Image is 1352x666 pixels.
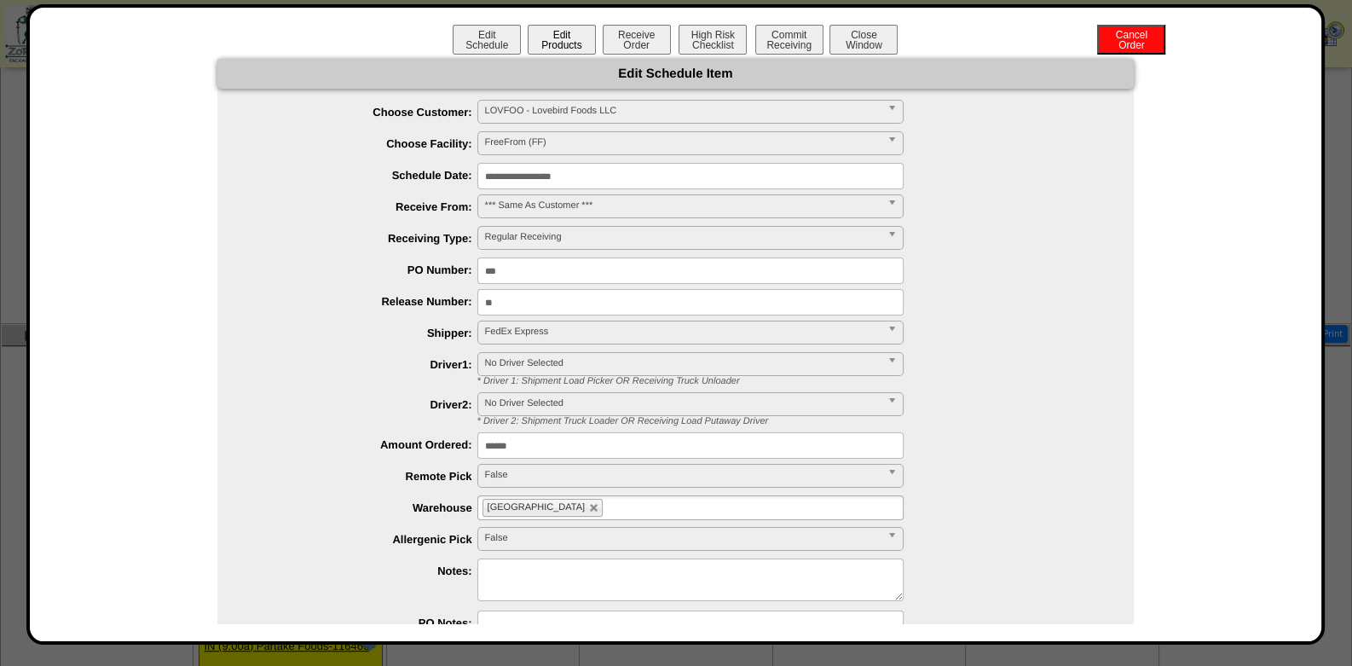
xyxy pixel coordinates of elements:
[251,106,477,119] label: Choose Customer:
[485,132,881,153] span: FreeFrom (FF)
[679,25,747,55] button: High RiskChecklist
[528,25,596,55] button: EditProducts
[453,25,521,55] button: EditSchedule
[485,465,881,485] span: False
[251,295,477,308] label: Release Number:
[251,358,477,371] label: Driver1:
[485,528,881,548] span: False
[251,565,477,577] label: Notes:
[488,502,586,513] span: [GEOGRAPHIC_DATA]
[217,59,1134,89] div: Edit Schedule Item
[828,38,899,51] a: CloseWindow
[1097,25,1165,55] button: CancelOrder
[251,264,477,276] label: PO Number:
[251,533,477,546] label: Allergenic Pick
[251,169,477,182] label: Schedule Date:
[465,376,1134,386] div: * Driver 1: Shipment Load Picker OR Receiving Truck Unloader
[755,25,823,55] button: CommitReceiving
[465,416,1134,426] div: * Driver 2: Shipment Truck Loader OR Receiving Load Putaway Driver
[485,227,881,247] span: Regular Receiving
[485,353,881,374] span: No Driver Selected
[251,137,477,150] label: Choose Facility:
[485,321,881,342] span: FedEx Express
[251,232,477,245] label: Receiving Type:
[251,617,477,629] label: PO Notes:
[251,501,477,514] label: Warehouse
[485,393,881,414] span: No Driver Selected
[603,25,671,55] button: ReceiveOrder
[251,398,477,411] label: Driver2:
[251,438,477,451] label: Amount Ordered:
[251,470,477,483] label: Remote Pick
[251,200,477,213] label: Receive From:
[485,101,881,121] span: LOVFOO - Lovebird Foods LLC
[251,327,477,339] label: Shipper:
[677,39,751,51] a: High RiskChecklist
[829,25,898,55] button: CloseWindow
